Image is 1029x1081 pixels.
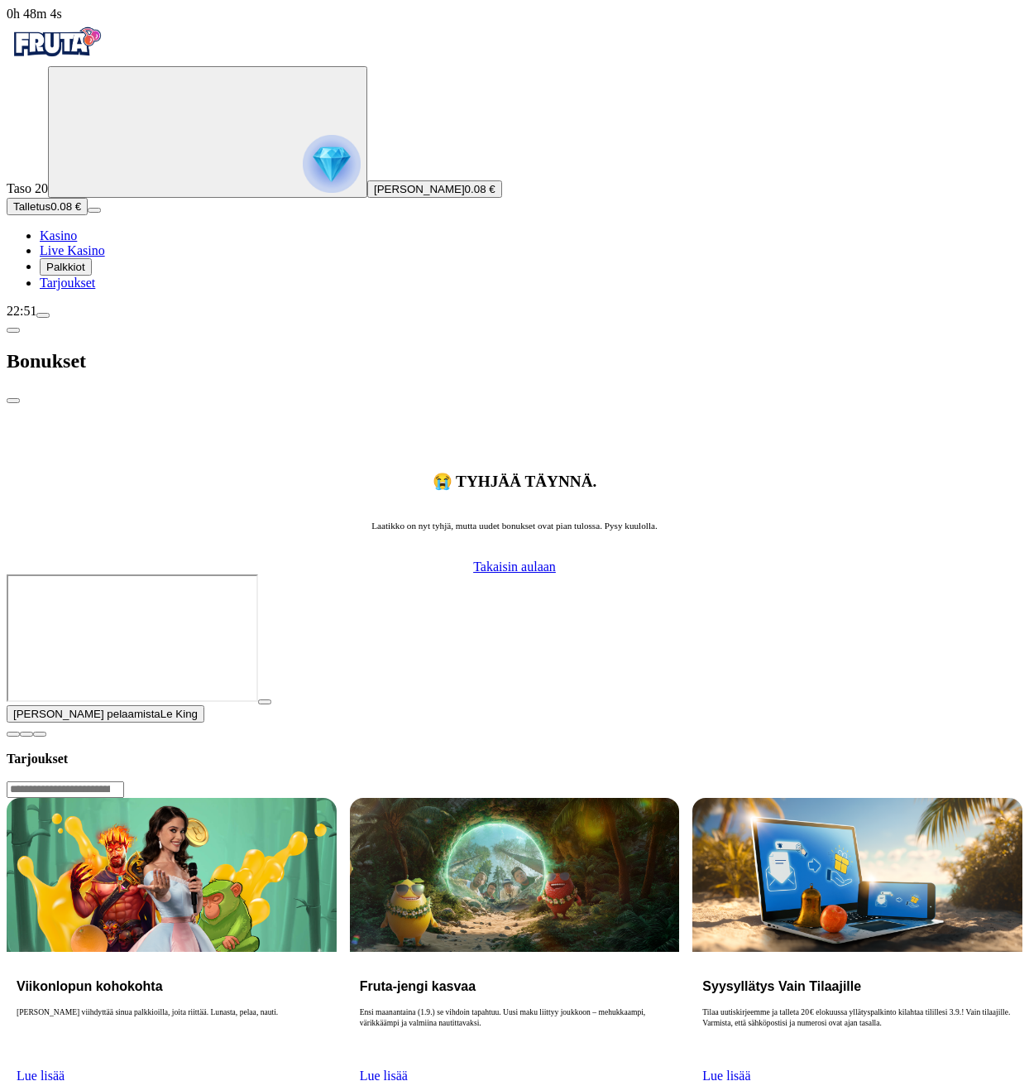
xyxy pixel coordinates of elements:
p: Ensi maanantaina (1.9.) se vihdoin tapahtuu. Uusi maku liittyy joukkoon – mehukkaampi, värikkäämp... [360,1007,670,1060]
span: 22:51 [7,304,36,318]
span: Talletus [13,200,50,213]
h2: Bonukset [7,350,1022,372]
span: Palkkiot [46,261,85,273]
button: play icon [258,699,271,704]
p: [PERSON_NAME] viihdyttää sinua palkkioilla, joita riittää. Lunasta, pelaa, nauti. [17,1007,327,1060]
a: poker-chip iconLive Kasino [40,243,105,257]
h3: Viikonlopun kohokohta [17,978,327,994]
a: diamond iconKasino [40,228,77,243]
h3: Fruta-jengi kasvaa [360,978,670,994]
span: Live Kasino [40,243,105,257]
a: Fruta [7,51,106,65]
button: [PERSON_NAME]0.08 € [367,180,502,198]
img: Fruta [7,22,106,63]
p: Laatikko on nyt tyhjä, mutta uudet bonukset ovat pian tulossa. Pysy kuulolla. [371,519,658,532]
button: Talletusplus icon0.08 € [7,198,88,215]
span: Le King [160,708,198,720]
button: reward progress [48,66,367,198]
button: reward iconPalkkiot [40,258,92,276]
span: [PERSON_NAME] pelaamista [13,708,160,720]
button: close icon [7,732,20,737]
button: chevron-down icon [20,732,33,737]
img: Syysyllätys Vain Tilaajille [692,798,1022,952]
img: Fruta-jengi kasvaa [350,798,680,952]
span: 0.08 € [50,200,81,213]
button: menu [36,313,50,318]
button: menu [88,208,101,213]
a: Takaisin aulaan [473,560,556,574]
p: Tilaa uutiskirjeemme ja talleta 20 € elokuussa yllätyspalkinto kilahtaa tilillesi 3.9.! Vain tila... [702,1007,1012,1060]
nav: Primary [7,22,1022,291]
span: Takaisin aulaan [473,560,556,574]
span: Tarjoukset [40,276,95,290]
img: empty-content [440,404,589,454]
input: Search [7,781,124,798]
h3: Tarjoukset [7,751,1022,766]
img: reward progress [303,135,361,193]
button: [PERSON_NAME] pelaamistaLe King [7,705,204,723]
img: Viikonlopun kohokohta [7,798,337,952]
span: Taso 20 [7,181,48,195]
button: chevron-left icon [7,328,20,333]
span: 0.08 € [465,183,495,195]
span: user session time [7,7,62,21]
h2: 😭 Tyhjää täynnä. [433,472,597,491]
span: [PERSON_NAME] [374,183,465,195]
button: fullscreen icon [33,732,46,737]
span: Kasino [40,228,77,243]
a: gift-inverted iconTarjoukset [40,276,95,290]
button: close [7,398,20,403]
h3: Syysyllätys Vain Tilaajille [702,978,1012,994]
iframe: Le King [7,574,258,702]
